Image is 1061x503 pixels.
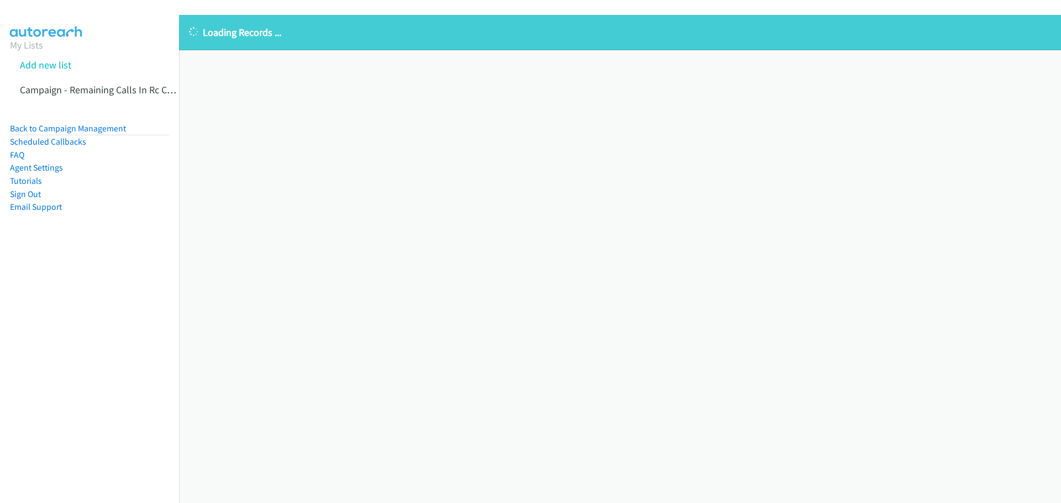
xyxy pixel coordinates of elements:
[10,150,24,160] a: FAQ
[10,176,42,186] a: Tutorials
[20,83,201,96] a: Campaign - Remaining Calls In Rc Cx Queue
[10,189,41,199] a: Sign Out
[10,39,43,51] a: My Lists
[10,202,62,212] a: Email Support
[189,25,1051,40] p: Loading Records ...
[10,136,86,147] a: Scheduled Callbacks
[10,123,126,134] a: Back to Campaign Management
[10,162,63,173] a: Agent Settings
[20,59,71,71] a: Add new list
